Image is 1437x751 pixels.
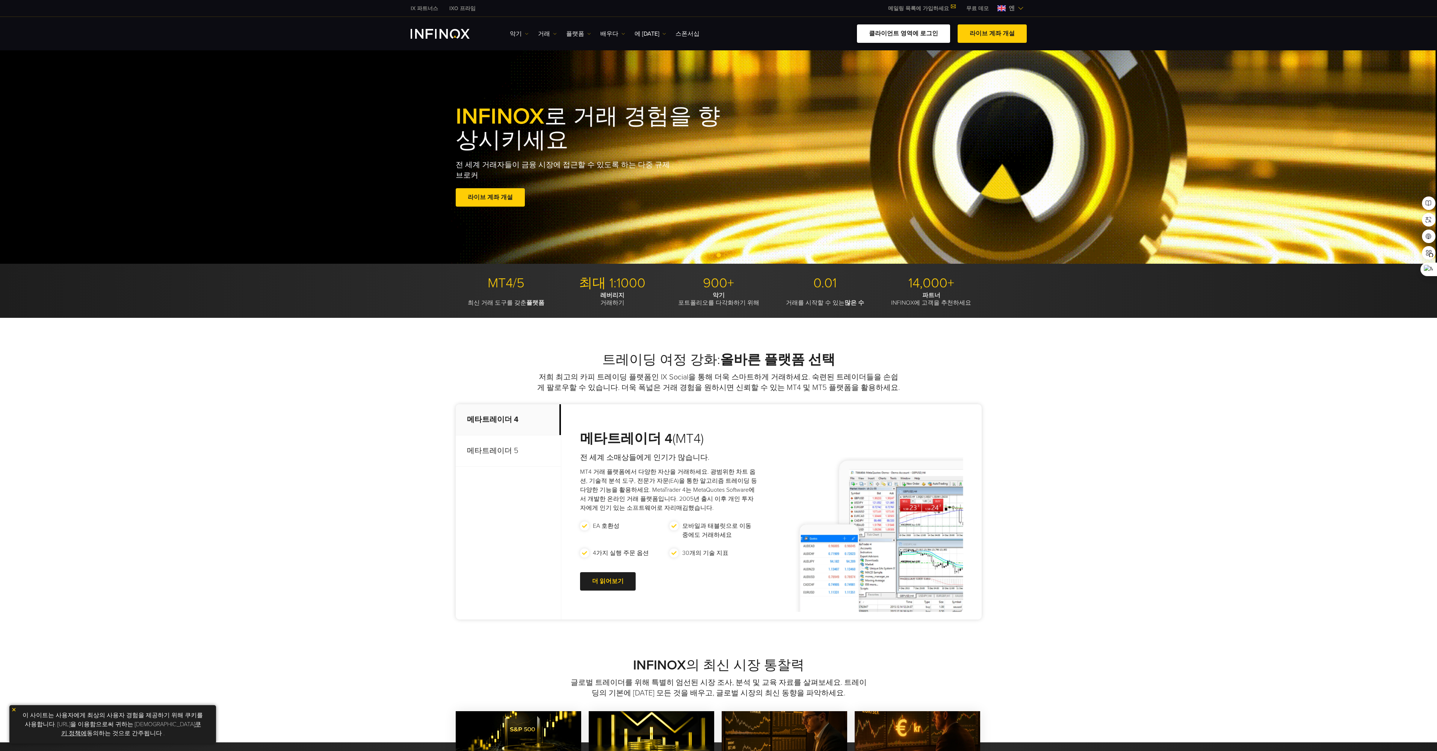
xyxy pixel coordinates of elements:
[703,275,734,291] font: 900+
[891,299,971,307] font: INFINOX에 고객을 추천하세요
[580,431,672,447] font: 메타트레이더 4
[11,707,17,712] img: 노란색 닫기 아이콘
[510,29,529,38] a: 악기
[456,103,720,154] font: 로 거래 경험을 향상시키세요
[566,30,584,38] font: 플랫폼
[580,453,709,462] font: 전 세계 소매상들에게 인기가 많습니다.
[813,275,837,291] font: 0.01
[675,30,700,38] font: 스폰서십
[682,549,728,557] font: 30개의 기술 지표
[1009,5,1015,12] font: 엔
[538,29,557,38] a: 거래
[713,292,725,299] font: 악기
[724,253,728,257] span: Go to slide 3
[600,299,624,307] font: 거래하기
[467,415,518,424] font: 메타트레이더 4
[579,275,645,291] font: 최대 1:1000
[635,29,666,38] a: 에 [DATE]
[716,253,721,257] span: Go to slide 2
[966,5,989,12] font: 무료 데모
[449,5,476,12] font: IXO 프라임
[857,24,950,43] a: 클라이언트 영역에 로그인
[845,299,864,307] font: 많은 수
[593,522,620,530] font: EA 호환성
[592,577,624,585] font: 더 읽어보기
[682,522,751,539] font: 모바일과 태블릿으로 이동 중에도 거래하세요
[538,30,550,38] font: 거래
[467,446,518,455] font: 메타트레이더 5
[593,549,649,557] font: 4가지 실행 주문 옵션
[405,5,444,12] a: 인피녹스
[720,352,835,368] font: 올바른 플랫폼 선택
[709,253,713,257] span: Go to slide 1
[580,468,757,512] font: MT4 거래 플랫폼에서 다양한 자산을 거래하세요. 광범위한 차트 옵션, 기술적 분석 도구, 전문가 자문(EA)을 통한 알고리즘 트레이딩 등 다양한 기능을 활용하세요. Meta...
[600,292,624,299] font: 레버리지
[488,275,524,291] font: MT4/5
[580,572,636,591] a: 더 읽어보기
[970,30,1015,37] font: 라이브 계좌 개설
[571,678,867,698] font: 글로벌 트레이더를 위해 특별히 엄선된 시장 조사, 분석 및 교육 자료를 살펴보세요. 트레이딩의 기본에 [DATE] 모든 것을 배우고, 글로벌 시장의 최신 동향을 파악하세요.
[888,5,949,12] font: 메일링 목록에 가입하세요
[869,30,938,37] font: 클라이언트 영역에 로그인
[444,5,481,12] a: 인피녹스
[678,299,759,307] font: 포트폴리오를 다각화하기 위해
[23,712,203,728] font: 이 사이트는 사용자에게 최상의 사용자 경험을 제공하기 위해 쿠키를 사용합니다. [URL]을 이용함으로써 귀하는 [DEMOGRAPHIC_DATA]
[958,24,1027,43] a: 라이브 계좌 개설
[600,30,618,38] font: 배우다
[537,373,900,392] font: 저희 최고의 카피 트레이딩 플랫폼인 IX Social을 통해 더욱 스마트하게 거래하세요. 숙련된 트레이더들을 손쉽게 팔로우할 수 있습니다. 더욱 폭넓은 거래 경험을 원하시면 ...
[87,730,165,737] font: 동의하는 것으로 간주됩니다 .
[635,30,659,38] font: 에 [DATE]
[633,657,686,673] font: INFINOX
[686,657,804,673] font: 의 최신 시장 통찰력
[961,5,994,12] a: 인피녹스 메뉴
[600,29,625,38] a: 배우다
[411,5,438,12] font: IX 파트너스
[411,29,487,39] a: INFINOX 로고
[672,431,704,447] font: (MT4)
[468,193,513,201] font: 라이브 계좌 개설
[468,299,526,307] font: 최신 거래 도구를 갖춘
[908,275,954,291] font: 14,000+
[602,352,720,368] font: 트레이딩 여정 강화:
[882,5,961,12] a: 메일링 목록에 가입하세요
[510,30,522,38] font: 악기
[456,188,525,207] a: 라이브 계좌 개설
[526,299,544,307] font: 플랫폼
[786,299,845,307] font: 거래를 시작할 수 있는
[566,29,591,38] a: 플랫폼
[922,292,940,299] font: 파트너
[675,29,700,38] a: 스폰서십
[456,103,544,130] font: INFINOX
[456,160,670,180] font: 전 세계 거래자들이 금융 시장에 접근할 수 있도록 하는 다중 규제 브로커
